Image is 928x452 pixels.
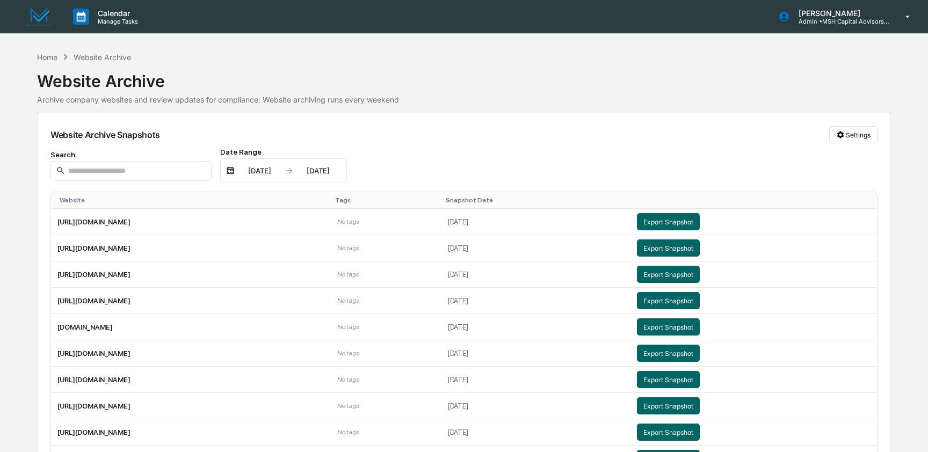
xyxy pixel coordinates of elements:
[637,213,700,230] button: Export Snapshot
[637,371,700,388] button: Export Snapshot
[60,196,327,204] div: Toggle SortBy
[51,393,331,419] td: [URL][DOMAIN_NAME]
[441,419,630,446] td: [DATE]
[51,367,331,393] td: [URL][DOMAIN_NAME]
[337,428,358,436] span: No tags
[441,288,630,314] td: [DATE]
[89,9,143,18] p: Calendar
[337,244,358,252] span: No tags
[637,292,700,309] button: Export Snapshot
[337,271,358,278] span: No tags
[285,166,293,175] img: arrow right
[637,266,700,283] button: Export Snapshot
[441,393,630,419] td: [DATE]
[220,148,347,156] div: Date Range
[51,288,331,314] td: [URL][DOMAIN_NAME]
[51,314,331,340] td: [DOMAIN_NAME]
[295,166,341,175] div: [DATE]
[446,196,626,204] div: Toggle SortBy
[74,53,131,62] div: Website Archive
[37,53,57,62] div: Home
[51,209,331,235] td: [URL][DOMAIN_NAME]
[441,340,630,367] td: [DATE]
[639,196,873,204] div: Toggle SortBy
[829,126,878,143] button: Settings
[441,261,630,288] td: [DATE]
[337,349,358,357] span: No tags
[637,424,700,441] button: Export Snapshot
[37,63,891,91] div: Website Archive
[441,367,630,393] td: [DATE]
[89,18,143,25] p: Manage Tasks
[790,18,890,25] p: Admin • MSH Capital Advisors LLC - RIA
[335,196,437,204] div: Toggle SortBy
[51,340,331,367] td: [URL][DOMAIN_NAME]
[50,150,212,159] div: Search
[51,419,331,446] td: [URL][DOMAIN_NAME]
[637,239,700,257] button: Export Snapshot
[441,235,630,261] td: [DATE]
[441,314,630,340] td: [DATE]
[337,376,358,383] span: No tags
[50,129,160,140] div: Website Archive Snapshots
[790,9,890,18] p: [PERSON_NAME]
[337,323,358,331] span: No tags
[37,95,891,104] div: Archive company websites and review updates for compliance. Website archiving runs every weekend
[337,297,358,304] span: No tags
[337,402,358,410] span: No tags
[226,166,235,175] img: calendar
[337,218,358,225] span: No tags
[637,345,700,362] button: Export Snapshot
[637,397,700,414] button: Export Snapshot
[51,235,331,261] td: [URL][DOMAIN_NAME]
[51,261,331,288] td: [URL][DOMAIN_NAME]
[637,318,700,336] button: Export Snapshot
[237,166,282,175] div: [DATE]
[26,8,52,26] img: logo
[441,209,630,235] td: [DATE]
